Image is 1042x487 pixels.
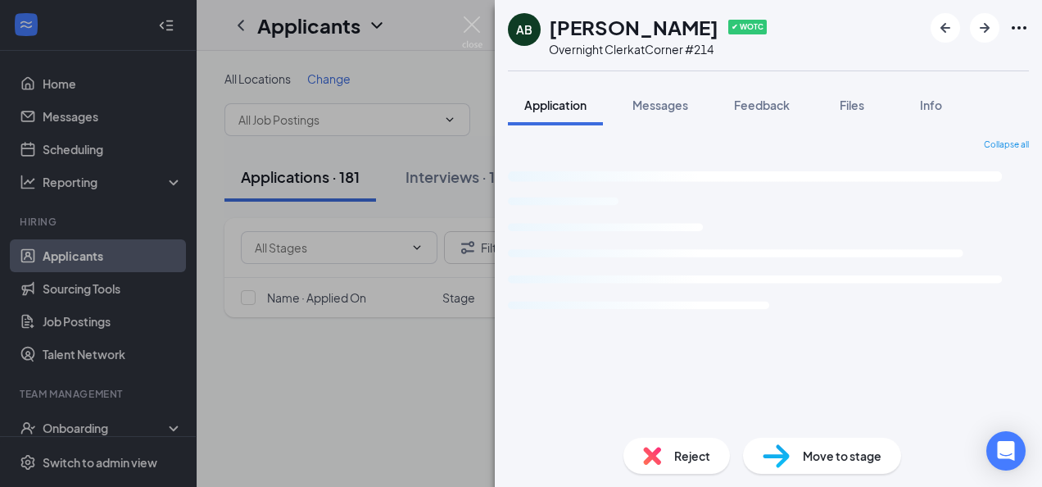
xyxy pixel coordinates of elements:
[549,41,767,57] div: Overnight Clerk at Corner #214
[508,158,1029,366] svg: Loading interface...
[840,98,864,112] span: Files
[920,98,942,112] span: Info
[936,18,955,38] svg: ArrowLeftNew
[931,13,960,43] button: ArrowLeftNew
[549,13,718,41] h1: [PERSON_NAME]
[1009,18,1029,38] svg: Ellipses
[728,20,767,34] span: ✔ WOTC
[970,13,999,43] button: ArrowRight
[975,18,994,38] svg: ArrowRight
[516,21,532,38] div: AB
[524,98,587,112] span: Application
[674,447,710,465] span: Reject
[984,139,1029,152] span: Collapse all
[734,98,790,112] span: Feedback
[803,447,881,465] span: Move to stage
[986,431,1026,471] div: Open Intercom Messenger
[632,98,688,112] span: Messages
